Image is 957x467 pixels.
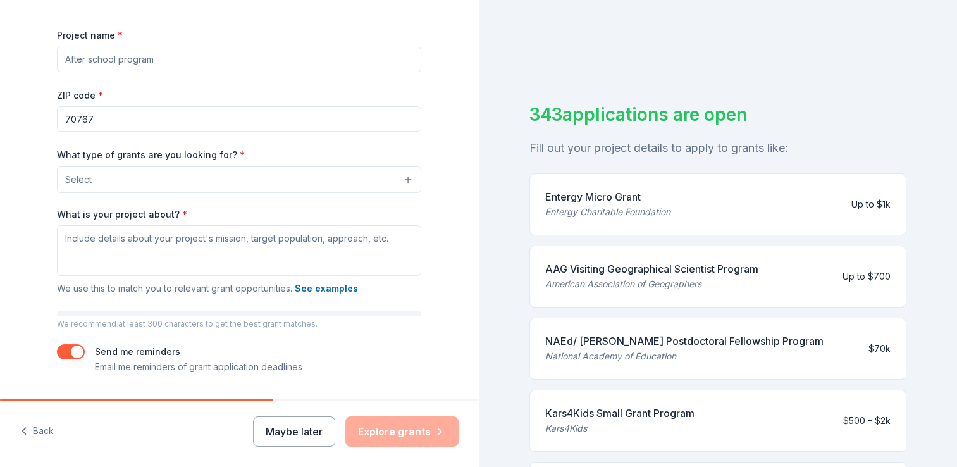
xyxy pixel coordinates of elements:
input: After school program [57,47,421,72]
label: Project name [57,29,123,42]
p: Email me reminders of grant application deadlines [95,359,302,375]
label: Send me reminders [95,346,180,357]
div: Entergy Micro Grant [545,189,670,204]
div: $500 – $2k [843,413,891,428]
div: Up to $1k [851,197,891,212]
div: $70k [868,341,891,356]
div: Fill out your project details to apply to grants like: [529,138,907,158]
div: NAEd/ [PERSON_NAME] Postdoctoral Fellowship Program [545,333,824,349]
div: Kars4Kids [545,421,695,436]
button: Back [20,418,54,445]
div: American Association of Geographers [545,277,758,292]
div: Kars4Kids Small Grant Program [545,406,695,421]
div: Entergy Charitable Foundation [545,204,670,220]
span: Select [65,172,92,187]
div: 343 applications are open [529,101,907,128]
button: Maybe later [253,416,335,447]
div: National Academy of Education [545,349,824,364]
button: Select [57,166,421,193]
span: We use this to match you to relevant grant opportunities. [57,283,358,294]
button: See examples [295,281,358,296]
label: ZIP code [57,89,103,102]
div: Up to $700 [843,269,891,284]
div: AAG Visiting Geographical Scientist Program [545,261,758,277]
p: We recommend at least 300 characters to get the best grant matches. [57,319,421,329]
input: 12345 (U.S. only) [57,106,421,132]
label: What is your project about? [57,208,187,221]
label: What type of grants are you looking for? [57,149,245,161]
